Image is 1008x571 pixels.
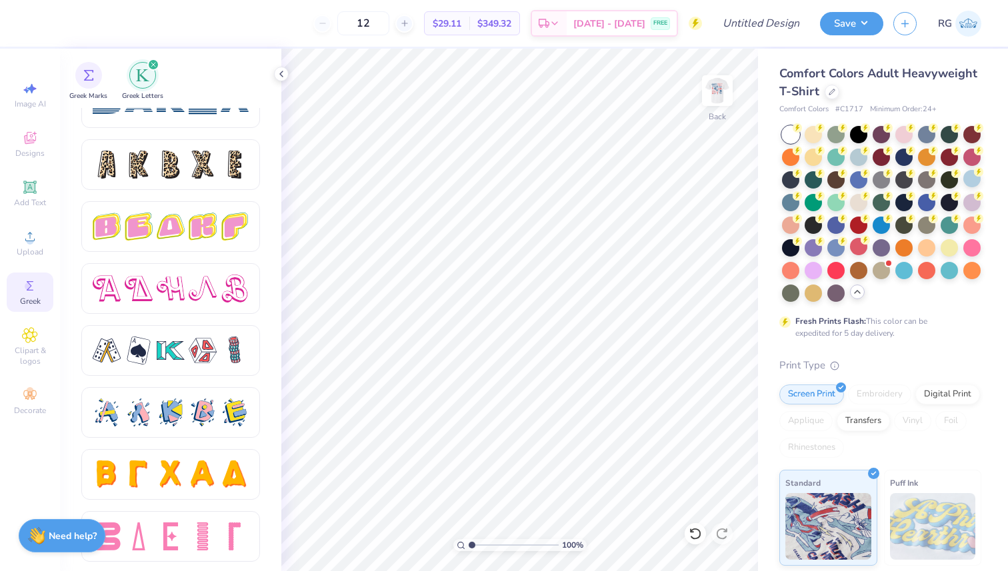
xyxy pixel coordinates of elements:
span: Minimum Order: 24 + [870,104,937,115]
span: # C1717 [835,104,863,115]
span: FREE [653,19,667,28]
input: – – [337,11,389,35]
span: Greek Marks [69,91,107,101]
strong: Fresh Prints Flash: [795,316,866,326]
span: Comfort Colors Adult Heavyweight T-Shirt [779,65,977,99]
span: Image AI [15,99,46,109]
button: filter button [69,62,107,101]
div: This color can be expedited for 5 day delivery. [795,315,959,339]
span: RG [938,16,952,31]
div: filter for Greek Letters [122,62,163,101]
span: Upload [17,247,43,257]
div: Screen Print [779,384,844,404]
img: Greek Letters Image [136,69,149,82]
input: Untitled Design [712,10,810,37]
div: Foil [935,411,967,431]
img: Back [704,77,731,104]
span: $29.11 [433,17,461,31]
div: Print Type [779,358,981,373]
div: Embroidery [848,384,911,404]
button: filter button [122,62,163,101]
img: Standard [785,493,871,560]
span: Comfort Colors [779,104,829,115]
div: Applique [779,411,833,431]
span: Puff Ink [890,476,918,490]
span: $349.32 [477,17,511,31]
span: Greek Letters [122,91,163,101]
img: Puff Ink [890,493,976,560]
img: Greek Marks Image [83,70,94,81]
div: Transfers [837,411,890,431]
div: filter for Greek Marks [69,62,107,101]
div: Back [709,111,726,123]
span: Decorate [14,405,46,416]
div: Rhinestones [779,438,844,458]
span: 100 % [562,539,583,551]
span: Clipart & logos [7,345,53,366]
span: Designs [15,148,45,159]
img: Roehr Gardner [955,11,981,37]
div: Digital Print [915,384,980,404]
button: Save [820,12,883,35]
span: Add Text [14,197,46,208]
span: Greek [20,296,41,306]
div: Vinyl [894,411,931,431]
strong: Need help? [49,530,97,542]
a: RG [938,11,981,37]
span: [DATE] - [DATE] [573,17,645,31]
span: Standard [785,476,821,490]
